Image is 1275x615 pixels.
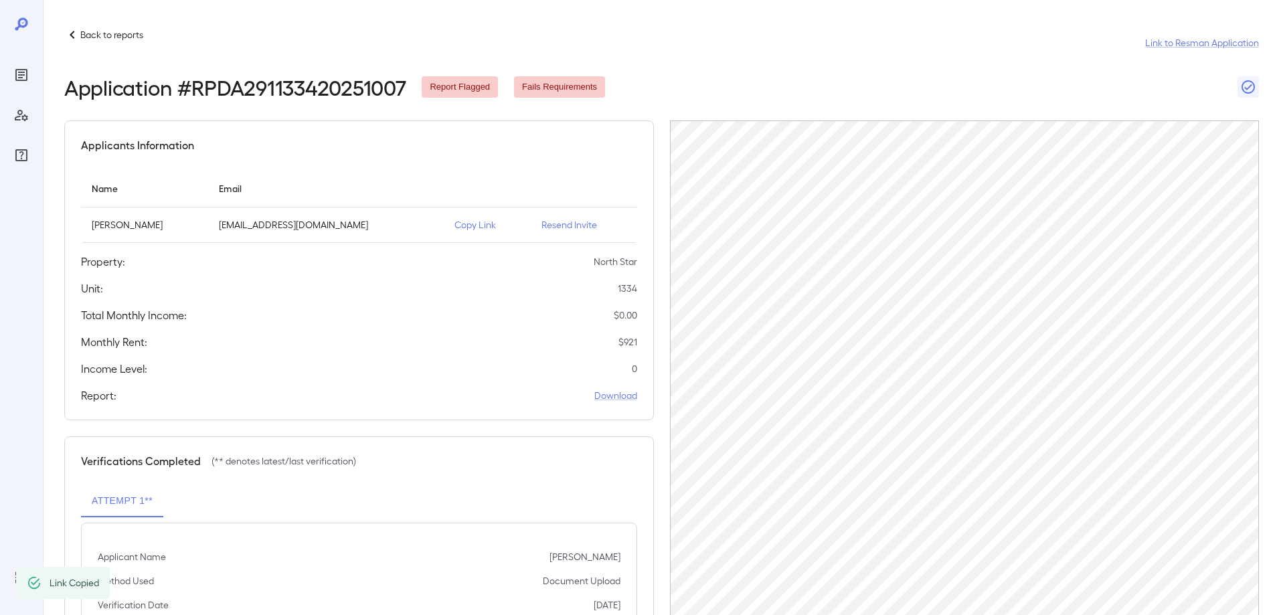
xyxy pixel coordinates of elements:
th: Email [208,169,444,207]
span: Report Flagged [422,81,498,94]
p: [DATE] [594,598,620,612]
p: Copy Link [454,218,520,232]
p: Back to reports [80,28,143,41]
h5: Property: [81,254,125,270]
p: [PERSON_NAME] [92,218,197,232]
h5: Income Level: [81,361,147,377]
p: Applicant Name [98,550,166,563]
p: Method Used [98,574,154,588]
div: Manage Users [11,104,32,126]
p: Document Upload [543,574,620,588]
p: $ 0.00 [614,309,637,322]
div: Log Out [11,567,32,588]
p: [PERSON_NAME] [549,550,620,563]
p: Resend Invite [541,218,626,232]
th: Name [81,169,208,207]
h5: Applicants Information [81,137,194,153]
h2: Application # RPDA291133420251007 [64,75,406,99]
h5: Monthly Rent: [81,334,147,350]
a: Link to Resman Application [1145,36,1259,50]
p: North Star [594,255,637,268]
a: Download [594,389,637,402]
div: FAQ [11,145,32,166]
p: (** denotes latest/last verification) [211,454,356,468]
div: Link Copied [50,571,99,595]
div: Reports [11,64,32,86]
h5: Verifications Completed [81,453,201,469]
table: simple table [81,169,637,243]
button: Attempt 1** [81,485,163,517]
p: Verification Date [98,598,169,612]
h5: Report: [81,387,116,404]
button: Close Report [1238,76,1259,98]
p: $ 921 [618,335,637,349]
span: Fails Requirements [514,81,605,94]
p: 0 [632,362,637,375]
h5: Unit: [81,280,103,296]
p: 1334 [618,282,637,295]
p: [EMAIL_ADDRESS][DOMAIN_NAME] [219,218,433,232]
h5: Total Monthly Income: [81,307,187,323]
